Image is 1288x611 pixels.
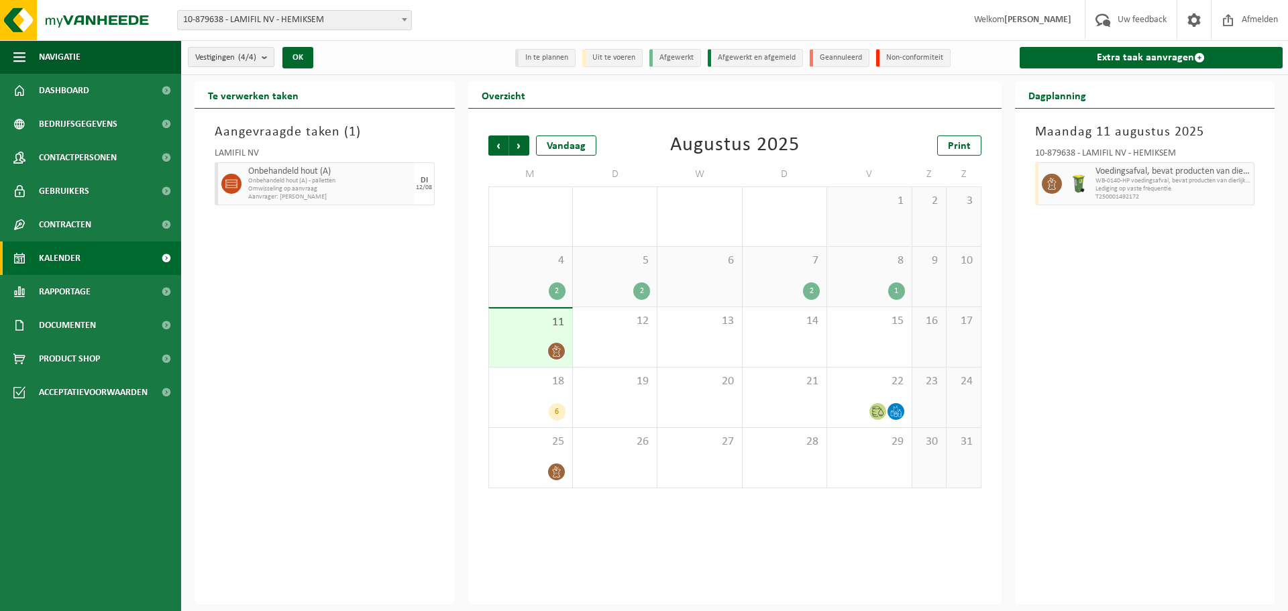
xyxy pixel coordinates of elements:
[803,282,820,300] div: 2
[496,435,566,449] span: 25
[549,282,566,300] div: 2
[743,162,827,186] td: D
[248,166,411,177] span: Onbehandeld hout (A)
[39,107,117,141] span: Bedrijfsgegevens
[39,174,89,208] span: Gebruikers
[39,275,91,309] span: Rapportage
[177,10,412,30] span: 10-879638 - LAMIFIL NV - HEMIKSEM
[188,47,274,67] button: Vestigingen(4/4)
[749,314,820,329] span: 14
[39,376,148,409] span: Acceptatievoorwaarden
[953,435,973,449] span: 31
[919,314,939,329] span: 16
[953,254,973,268] span: 10
[919,374,939,389] span: 23
[39,40,80,74] span: Navigatie
[953,314,973,329] span: 17
[749,194,820,209] span: 31
[580,254,650,268] span: 5
[582,49,643,67] li: Uit te voeren
[664,194,735,209] span: 30
[195,82,312,108] h2: Te verwerken taken
[39,342,100,376] span: Product Shop
[834,194,904,209] span: 1
[1095,193,1251,201] span: T250001492172
[573,162,657,186] td: D
[937,135,981,156] a: Print
[468,82,539,108] h2: Overzicht
[834,254,904,268] span: 8
[1004,15,1071,25] strong: [PERSON_NAME]
[834,314,904,329] span: 15
[496,315,566,330] span: 11
[827,162,912,186] td: V
[834,435,904,449] span: 29
[633,282,650,300] div: 2
[953,194,973,209] span: 3
[919,435,939,449] span: 30
[1095,177,1251,185] span: WB-0140-HP voedingsafval, bevat producten van dierlijke oors
[496,254,566,268] span: 4
[580,314,650,329] span: 12
[248,193,411,201] span: Aanvrager: [PERSON_NAME]
[664,314,735,329] span: 13
[876,49,951,67] li: Non-conformiteit
[670,135,800,156] div: Augustus 2025
[349,125,356,139] span: 1
[215,149,435,162] div: LAMIFIL NV
[649,49,701,67] li: Afgewerkt
[549,403,566,421] div: 6
[416,184,432,191] div: 12/08
[248,177,411,185] span: Onbehandeld hout (A) - palletten
[195,48,256,68] span: Vestigingen
[912,162,947,186] td: Z
[1095,185,1251,193] span: Lediging op vaste frequentie
[834,374,904,389] span: 22
[248,185,411,193] span: Omwisseling op aanvraag
[948,141,971,152] span: Print
[39,208,91,241] span: Contracten
[708,49,803,67] li: Afgewerkt en afgemeld
[1035,149,1255,162] div: 10-879638 - LAMIFIL NV - HEMIKSEM
[1095,166,1251,177] span: Voedingsafval, bevat producten van dierlijke oorsprong, onverpakt, categorie 3
[919,254,939,268] span: 9
[953,374,973,389] span: 24
[39,309,96,342] span: Documenten
[488,162,573,186] td: M
[664,254,735,268] span: 6
[1020,47,1283,68] a: Extra taak aanvragen
[215,122,435,142] h3: Aangevraagde taken ( )
[536,135,596,156] div: Vandaag
[488,135,508,156] span: Vorige
[749,374,820,389] span: 21
[657,162,742,186] td: W
[496,194,566,209] span: 28
[282,47,313,68] button: OK
[810,49,869,67] li: Geannuleerd
[919,194,939,209] span: 2
[178,11,411,30] span: 10-879638 - LAMIFIL NV - HEMIKSEM
[1035,122,1255,142] h3: Maandag 11 augustus 2025
[580,374,650,389] span: 19
[509,135,529,156] span: Volgende
[421,176,428,184] div: DI
[238,53,256,62] count: (4/4)
[580,194,650,209] span: 29
[580,435,650,449] span: 26
[496,374,566,389] span: 18
[39,74,89,107] span: Dashboard
[947,162,981,186] td: Z
[1015,82,1099,108] h2: Dagplanning
[1069,174,1089,194] img: WB-0140-HPE-GN-50
[39,141,117,174] span: Contactpersonen
[749,254,820,268] span: 7
[749,435,820,449] span: 28
[515,49,576,67] li: In te plannen
[664,374,735,389] span: 20
[664,435,735,449] span: 27
[39,241,80,275] span: Kalender
[888,282,905,300] div: 1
